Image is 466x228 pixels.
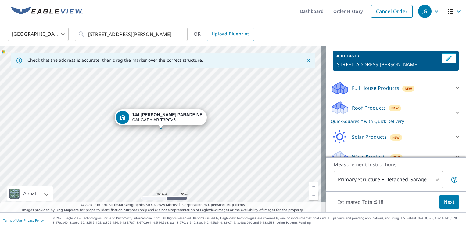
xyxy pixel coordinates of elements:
[335,53,359,59] p: BUILDING ID
[53,216,463,225] p: © 2025 Eagle View Technologies, Inc. and Pictometry International Corp. All Rights Reserved. Repo...
[352,133,387,141] p: Solar Products
[304,57,312,64] button: Close
[8,26,69,43] div: [GEOGRAPHIC_DATA]
[334,161,458,168] p: Measurement Instructions
[132,112,202,123] div: CALGARY AB T3P0V6
[207,28,254,41] a: Upload Blueprint
[352,104,386,112] p: Roof Products
[393,155,400,160] span: New
[132,112,202,117] strong: 144 [PERSON_NAME] PARADE NE
[391,106,399,111] span: New
[331,81,461,95] div: Full House ProductsNew
[331,118,450,124] p: QuickSquares™ with Quick Delivery
[7,186,53,201] div: Aerial
[114,109,206,128] div: Dropped pin, building 1, Residential property, 144 LIVINGSTON PARADE NE CALGARY AB T3P0V6
[439,195,459,209] button: Next
[371,5,413,18] a: Cancel Order
[418,5,432,18] div: JG
[444,198,454,206] span: Next
[21,186,38,201] div: Aerial
[11,7,83,16] img: EV Logo
[335,61,439,68] p: [STREET_ADDRESS][PERSON_NAME]
[194,28,254,41] div: OR
[3,219,44,222] p: |
[331,101,461,124] div: Roof ProductsNewQuickSquares™ with Quick Delivery
[309,182,318,191] a: Current Level 17, Zoom In
[334,171,443,188] div: Primary Structure + Detached Garage
[352,153,387,160] p: Walls Products
[208,202,234,207] a: OpenStreetMap
[27,57,203,63] p: Check that the address is accurate, then drag the marker over the correct structure.
[88,26,175,43] input: Search by address or latitude-longitude
[309,191,318,200] a: Current Level 17, Zoom Out
[81,202,245,208] span: © 2025 TomTom, Earthstar Geographics SIO, © 2025 Microsoft Corporation, ©
[212,30,249,38] span: Upload Blueprint
[352,84,399,92] p: Full House Products
[392,135,400,140] span: New
[451,176,458,183] span: Your report will include the primary structure and a detached garage if one exists.
[405,86,412,91] span: New
[235,202,245,207] a: Terms
[331,149,461,164] div: Walls ProductsNew
[3,218,22,222] a: Terms of Use
[331,130,461,144] div: Solar ProductsNew
[442,53,456,63] button: Edit building 1
[24,218,44,222] a: Privacy Policy
[332,195,388,209] p: Estimated Total: $18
